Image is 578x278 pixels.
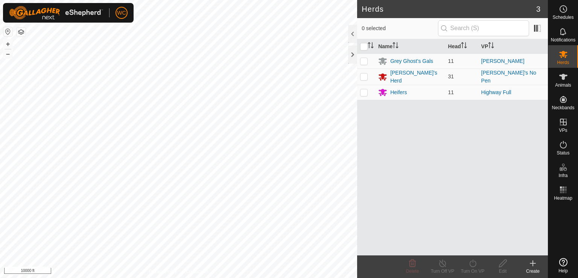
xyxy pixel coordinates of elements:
[448,73,454,79] span: 31
[458,268,488,275] div: Turn On VP
[117,9,126,17] span: WC
[3,40,12,49] button: +
[3,27,12,36] button: Reset Map
[448,58,454,64] span: 11
[375,39,445,54] th: Name
[518,268,548,275] div: Create
[368,43,374,49] p-sorticon: Activate to sort
[555,83,571,87] span: Animals
[461,43,467,49] p-sorticon: Activate to sort
[548,255,578,276] a: Help
[390,69,442,85] div: [PERSON_NAME]'s Herd
[488,268,518,275] div: Edit
[552,105,574,110] span: Neckbands
[558,269,568,273] span: Help
[554,196,572,200] span: Heatmap
[557,151,569,155] span: Status
[481,89,511,95] a: Highway Full
[362,5,536,14] h2: Herds
[392,43,399,49] p-sorticon: Activate to sort
[559,128,567,133] span: VPs
[558,173,567,178] span: Infra
[551,38,575,42] span: Notifications
[186,268,208,275] a: Contact Us
[362,24,438,32] span: 0 selected
[557,60,569,65] span: Herds
[445,39,478,54] th: Head
[149,268,177,275] a: Privacy Policy
[17,27,26,37] button: Map Layers
[552,15,573,20] span: Schedules
[390,57,433,65] div: Grey Ghost's Gals
[536,3,540,15] span: 3
[9,6,103,20] img: Gallagher Logo
[427,268,458,275] div: Turn Off VP
[481,70,537,84] a: [PERSON_NAME]'s No Pen
[390,89,407,96] div: Heifers
[448,89,454,95] span: 11
[478,39,548,54] th: VP
[406,269,419,274] span: Delete
[438,20,529,36] input: Search (S)
[488,43,494,49] p-sorticon: Activate to sort
[3,49,12,58] button: –
[481,58,525,64] a: [PERSON_NAME]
